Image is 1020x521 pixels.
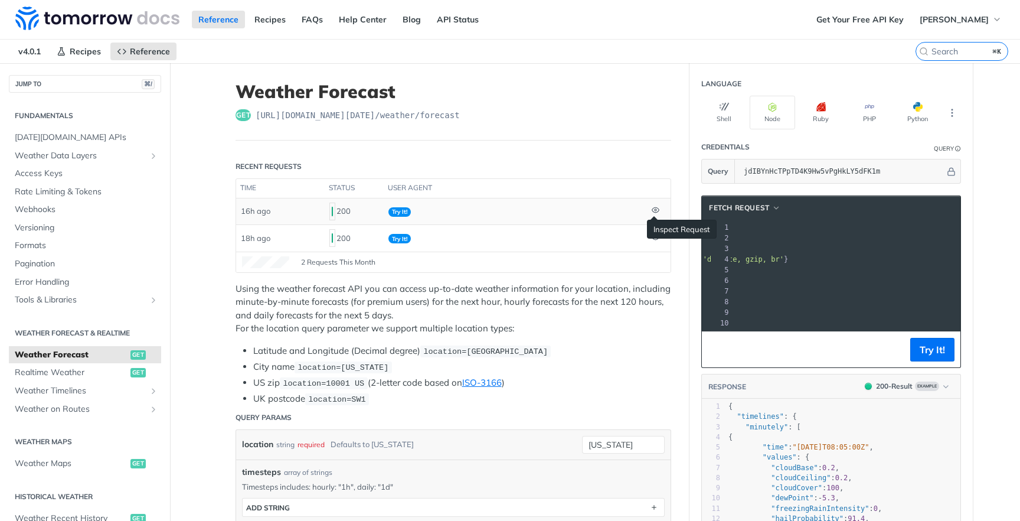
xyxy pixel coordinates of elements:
[332,207,333,216] span: 200
[771,474,831,482] span: "cloudCeiling"
[771,464,818,472] span: "cloudBase"
[895,96,940,129] button: Python
[746,423,788,431] span: "minutely"
[236,161,302,172] div: Recent Requests
[763,443,788,451] span: "time"
[236,179,325,198] th: time
[9,455,161,473] a: Weather Mapsget
[728,504,882,513] span: : ,
[15,132,158,144] span: [DATE][DOMAIN_NAME] APIs
[50,43,107,60] a: Recipes
[9,328,161,338] h2: Weather Forecast & realtime
[859,380,954,392] button: 200200-ResultExample
[705,202,784,214] button: fetch Request
[248,11,292,28] a: Recipes
[236,412,292,423] div: Query Params
[242,256,289,268] canvas: Line Graph
[241,233,270,243] span: 18h ago
[15,6,179,30] img: Tomorrow.io Weather API Docs
[738,159,945,183] input: apikey
[246,503,290,512] div: ADD string
[810,11,910,28] a: Get Your Free API Key
[331,436,414,453] div: Defaults to [US_STATE]
[702,463,720,473] div: 7
[9,255,161,273] a: Pagination
[737,412,783,421] span: "timelines"
[9,346,161,364] a: Weather Forecastget
[242,481,665,492] p: Timesteps includes: hourly: "1h", daily: "1d"
[243,499,664,516] button: ADD string
[15,294,146,306] span: Tools & Libraries
[798,96,844,129] button: Ruby
[15,276,158,288] span: Error Handling
[130,350,146,360] span: get
[709,203,770,213] span: fetch Request
[702,432,720,442] div: 4
[15,204,158,216] span: Webhooks
[728,464,839,472] span: : ,
[332,11,393,28] a: Help Center
[15,385,146,397] span: Weather Timelines
[711,307,731,318] div: 9
[835,474,848,482] span: 0.2
[728,453,809,461] span: : {
[910,338,954,362] button: Try It!
[242,466,281,478] span: timesteps
[711,233,731,243] div: 2
[702,412,720,422] div: 2
[9,165,161,183] a: Access Keys
[702,483,720,493] div: 9
[728,494,839,502] span: : ,
[256,109,460,121] span: https://api.tomorrow.io/v4/weather/forecast
[818,494,822,502] span: -
[236,282,671,336] p: Using the weather forecast API you can access up-to-date weather information for your location, i...
[253,392,671,406] li: UK postcode
[253,344,671,358] li: Latitude and Longitude (Decimal degree)
[728,412,797,421] span: : {
[15,168,158,180] span: Access Keys
[750,96,795,129] button: Node
[708,341,724,359] button: Copy to clipboard
[130,368,146,377] span: get
[728,433,733,441] span: {
[253,376,671,390] li: US zip (2-letter code based on )
[701,96,747,129] button: Shell
[711,254,731,265] div: 4
[15,349,127,361] span: Weather Forecast
[9,237,161,255] a: Formats
[947,108,957,118] svg: More ellipsis
[711,286,731,297] div: 7
[701,142,750,152] div: Credentials
[130,459,146,468] span: get
[9,183,161,201] a: Rate Limiting & Tokens
[728,423,801,431] span: : [
[792,443,869,451] span: "[DATE]T08:05:00Z"
[15,186,158,198] span: Rate Limiting & Tokens
[702,473,720,483] div: 8
[711,318,731,328] div: 10
[297,363,388,372] span: location=[US_STATE]
[242,436,273,453] label: location
[771,484,822,492] span: "cloudCover"
[388,234,411,243] span: Try It!
[325,179,384,198] th: status
[822,464,835,472] span: 0.2
[142,79,155,89] span: ⌘/
[9,382,161,400] a: Weather TimelinesShow subpages for Weather Timelines
[711,275,731,286] div: 6
[920,14,989,25] span: [PERSON_NAME]
[396,11,427,28] a: Blog
[70,46,101,57] span: Recipes
[913,11,1008,28] button: [PERSON_NAME]
[12,43,47,60] span: v4.0.1
[876,381,913,392] div: 200 - Result
[9,364,161,382] a: Realtime Weatherget
[702,493,720,503] div: 10
[955,146,961,152] i: Information
[934,144,961,153] div: QueryInformation
[728,474,852,482] span: : ,
[430,11,485,28] a: API Status
[771,494,813,502] span: "dewPoint"
[9,437,161,447] h2: Weather Maps
[9,219,161,237] a: Versioning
